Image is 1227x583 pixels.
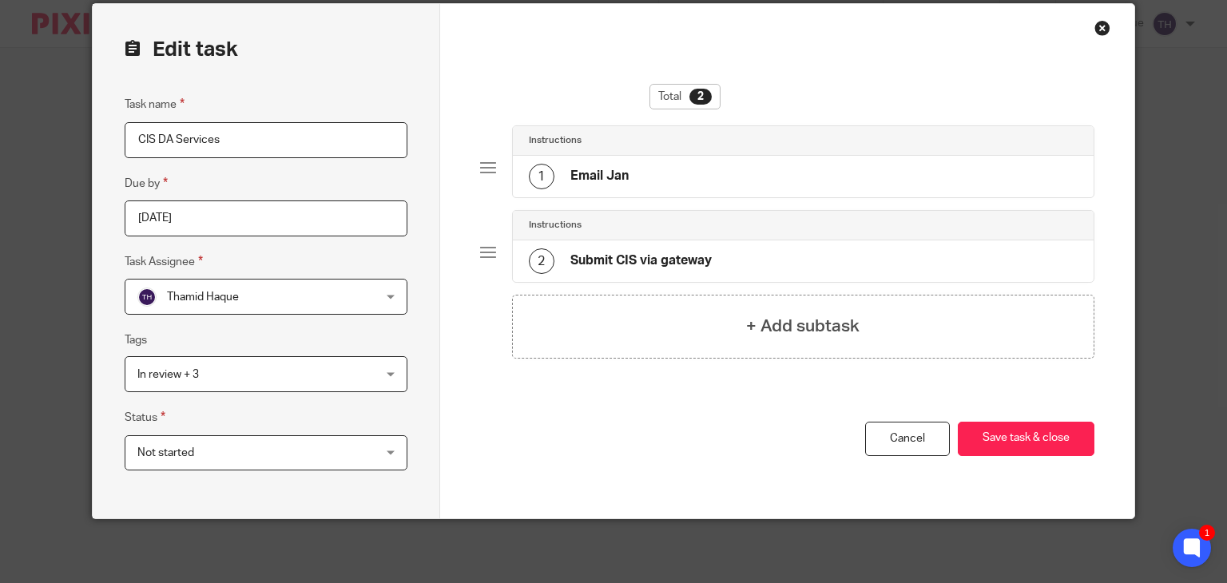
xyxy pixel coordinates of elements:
div: 1 [1199,525,1215,541]
div: 1 [529,164,554,189]
h4: Instructions [529,219,582,232]
label: Due by [125,174,168,192]
div: Total [649,84,721,109]
span: Thamid Haque [167,291,239,303]
img: svg%3E [137,288,157,307]
input: Pick a date [125,200,407,236]
div: Close this dialog window [1094,20,1110,36]
label: Task Assignee [125,252,203,271]
span: Not started [137,447,194,458]
label: Task name [125,95,185,113]
a: Cancel [865,422,950,456]
h2: Edit task [125,36,407,63]
div: 2 [529,248,554,274]
div: 2 [689,89,712,105]
button: Save task & close [958,422,1094,456]
span: In review + 3 [137,369,199,380]
h4: + Add subtask [746,314,860,339]
h4: Submit CIS via gateway [570,252,712,269]
label: Status [125,408,165,426]
label: Tags [125,332,147,348]
h4: Instructions [529,134,582,147]
h4: Email Jan [570,168,629,184]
